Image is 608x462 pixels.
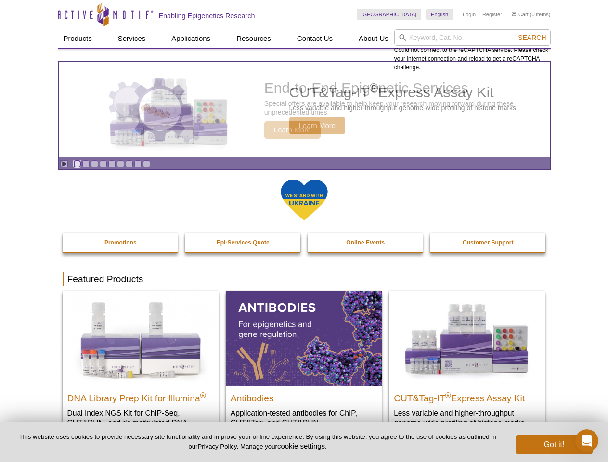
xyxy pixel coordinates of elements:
img: CUT&Tag-IT Express Assay Kit [90,57,248,163]
a: Services [112,29,152,48]
img: We Stand With Ukraine [280,179,328,221]
strong: Online Events [346,239,385,246]
strong: Customer Support [463,239,513,246]
a: Privacy Policy [197,443,236,450]
a: Go to slide 1 [74,160,81,167]
a: All Antibodies Antibodies Application-tested antibodies for ChIP, CUT&Tag, and CUT&RUN. [226,291,382,437]
a: Contact Us [291,29,338,48]
span: Learn More [289,117,346,134]
img: All Antibodies [226,291,382,385]
a: Login [463,11,476,18]
img: Your Cart [512,12,516,16]
a: Applications [166,29,216,48]
a: CUT&Tag-IT® Express Assay Kit CUT&Tag-IT®Express Assay Kit Less variable and higher-throughput ge... [389,291,545,437]
article: CUT&Tag-IT Express Assay Kit [59,62,550,157]
input: Keyword, Cat. No. [394,29,551,46]
sup: ® [445,391,451,399]
button: cookie settings [277,442,325,450]
a: Epi-Services Quote [185,233,301,252]
sup: ® [200,391,206,399]
a: Products [58,29,98,48]
sup: ® [369,81,378,94]
a: Go to slide 6 [117,160,124,167]
div: Could not connect to the reCAPTCHA service. Please check your internet connection and reload to g... [394,29,551,72]
p: Application-tested antibodies for ChIP, CUT&Tag, and CUT&RUN. [231,408,377,428]
a: Register [482,11,502,18]
h2: DNA Library Prep Kit for Illumina [67,389,214,403]
a: Go to slide 2 [82,160,90,167]
a: Go to slide 5 [108,160,116,167]
a: Resources [231,29,277,48]
button: Search [515,33,549,42]
img: DNA Library Prep Kit for Illumina [63,291,219,385]
li: (0 items) [512,9,551,20]
li: | [479,9,480,20]
a: Promotions [63,233,179,252]
a: Online Events [308,233,424,252]
a: Go to slide 7 [126,160,133,167]
a: About Us [353,29,394,48]
a: Toggle autoplay [61,160,68,167]
p: Less variable and higher-throughput genome-wide profiling of histone marks [289,103,517,112]
a: Go to slide 9 [143,160,150,167]
h2: CUT&Tag-IT Express Assay Kit [289,85,517,100]
h2: Antibodies [231,389,377,403]
a: DNA Library Prep Kit for Illumina DNA Library Prep Kit for Illumina® Dual Index NGS Kit for ChIP-... [63,291,219,447]
a: Cart [512,11,529,18]
strong: Epi-Services Quote [217,239,270,246]
a: [GEOGRAPHIC_DATA] [357,9,422,20]
span: Search [518,34,546,41]
p: Dual Index NGS Kit for ChIP-Seq, CUT&RUN, and ds methylated DNA assays. [67,408,214,437]
p: This website uses cookies to provide necessary site functionality and improve your online experie... [15,433,500,451]
p: Less variable and higher-throughput genome-wide profiling of histone marks​. [394,408,540,428]
a: CUT&Tag-IT Express Assay Kit CUT&Tag-IT®Express Assay Kit Less variable and higher-throughput gen... [59,62,550,157]
h2: Featured Products [63,272,546,286]
a: Go to slide 8 [134,160,142,167]
img: CUT&Tag-IT® Express Assay Kit [389,291,545,385]
a: Go to slide 3 [91,160,98,167]
button: Got it! [516,435,593,454]
iframe: Intercom live chat [575,429,598,452]
a: Go to slide 4 [100,160,107,167]
a: Customer Support [430,233,546,252]
h2: Enabling Epigenetics Research [159,12,255,20]
strong: Promotions [104,239,137,246]
h2: CUT&Tag-IT Express Assay Kit [394,389,540,403]
a: English [426,9,453,20]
